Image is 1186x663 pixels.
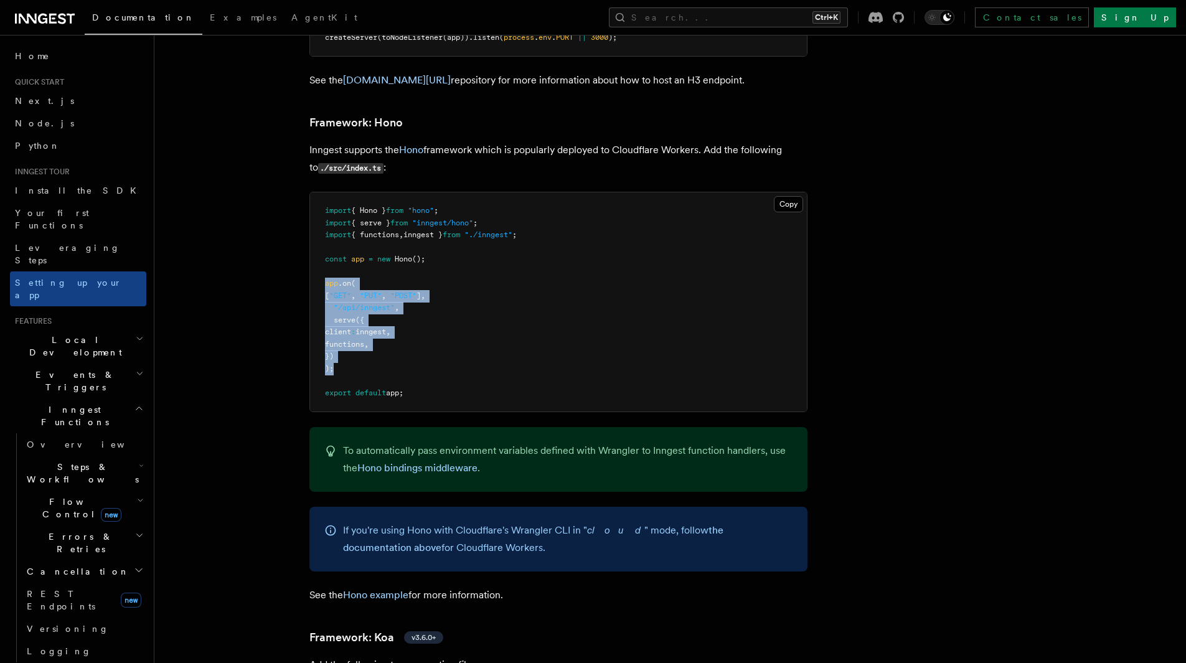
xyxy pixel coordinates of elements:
[556,33,573,42] span: PORT
[774,196,803,212] button: Copy
[975,7,1089,27] a: Contact sales
[609,7,848,27] button: Search...Ctrl+K
[10,433,146,662] div: Inngest Functions
[210,12,276,22] span: Examples
[386,388,403,397] span: app;
[22,496,137,520] span: Flow Control
[291,12,357,22] span: AgentKit
[22,456,146,491] button: Steps & Workflows
[355,388,386,397] span: default
[15,186,144,195] span: Install the SDK
[395,303,399,312] span: ,
[351,291,355,300] span: ,
[15,96,74,106] span: Next.js
[512,230,517,239] span: ;
[15,141,60,151] span: Python
[309,141,807,177] p: Inngest supports the framework which is popularly deployed to Cloudflare Workers. Add the followi...
[10,398,146,433] button: Inngest Functions
[412,632,436,642] span: v3.6.0+
[325,352,334,360] span: })
[360,291,382,300] span: "PUT"
[10,45,146,67] a: Home
[121,593,141,608] span: new
[325,327,351,336] span: client
[434,206,438,215] span: ;
[325,279,338,288] span: app
[22,565,129,578] span: Cancellation
[10,329,146,364] button: Local Development
[101,508,121,522] span: new
[22,583,146,618] a: REST Endpointsnew
[284,4,365,34] a: AgentKit
[309,629,443,646] a: Framework: Koav3.6.0+
[10,167,70,177] span: Inngest tour
[351,255,364,263] span: app
[377,255,390,263] span: new
[473,219,478,227] span: ;
[10,77,64,87] span: Quick start
[390,219,408,227] span: from
[925,10,954,25] button: Toggle dark mode
[92,12,195,22] span: Documentation
[22,640,146,662] a: Logging
[395,255,412,263] span: Hono
[15,118,74,128] span: Node.js
[591,33,608,42] span: 3000
[10,271,146,306] a: Setting up your app
[22,491,146,525] button: Flow Controlnew
[443,33,469,42] span: (app))
[10,202,146,237] a: Your first Functions
[10,334,136,359] span: Local Development
[812,11,840,24] kbd: Ctrl+K
[27,646,92,656] span: Logging
[351,219,390,227] span: { serve }
[325,33,377,42] span: createServer
[399,230,403,239] span: ,
[382,291,386,300] span: ,
[325,255,347,263] span: const
[412,219,473,227] span: "inngest/hono"
[10,90,146,112] a: Next.js
[10,179,146,202] a: Install the SDK
[15,50,50,62] span: Home
[539,33,552,42] span: env
[334,316,355,324] span: serve
[386,206,403,215] span: from
[22,461,139,486] span: Steps & Workflows
[10,369,136,393] span: Events & Triggers
[27,589,95,611] span: REST Endpoints
[608,33,617,42] span: );
[369,255,373,263] span: =
[443,230,460,239] span: from
[22,530,135,555] span: Errors & Retries
[325,388,351,397] span: export
[390,291,417,300] span: "POST"
[202,4,284,34] a: Examples
[325,230,351,239] span: import
[351,279,355,288] span: (
[10,403,134,428] span: Inngest Functions
[351,230,399,239] span: { functions
[469,33,499,42] span: .listen
[408,206,434,215] span: "hono"
[325,364,334,373] span: );
[399,144,423,156] a: Hono
[325,291,329,300] span: [
[338,279,351,288] span: .on
[578,33,586,42] span: ||
[309,586,807,604] p: See the for more information.
[22,433,146,456] a: Overview
[22,525,146,560] button: Errors & Retries
[351,206,386,215] span: { Hono }
[343,589,408,601] a: Hono example
[355,316,364,324] span: ({
[364,340,369,349] span: ,
[10,316,52,326] span: Features
[27,624,109,634] span: Versioning
[357,462,478,474] a: Hono bindings middleware
[377,33,382,42] span: (
[15,243,120,265] span: Leveraging Steps
[343,442,793,477] p: To automatically pass environment variables defined with Wrangler to Inngest function handlers, u...
[464,230,512,239] span: "./inngest"
[15,208,89,230] span: Your first Functions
